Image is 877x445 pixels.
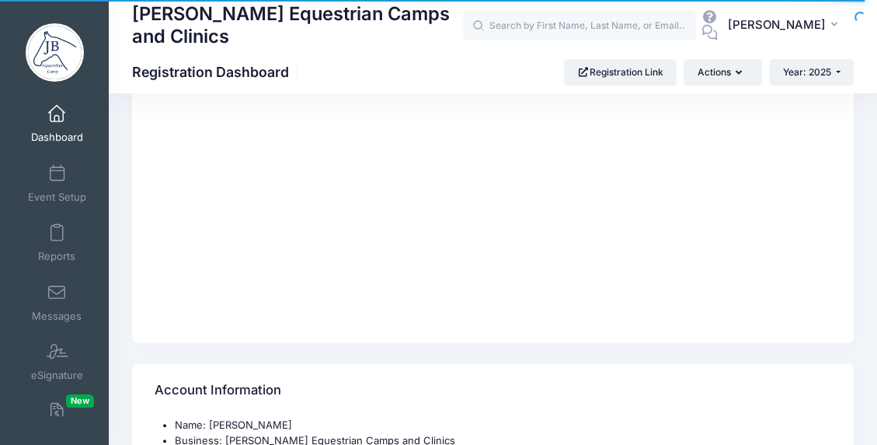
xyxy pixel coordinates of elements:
[66,394,94,408] span: New
[20,96,94,151] a: Dashboard
[155,369,281,413] h4: Account Information
[26,23,84,82] img: Jessica Braswell Equestrian Camps and Clinics
[20,335,94,389] a: eSignature
[38,251,75,264] span: Reports
[28,191,86,204] span: Event Setup
[564,59,677,86] a: Registration Link
[20,275,94,330] a: Messages
[463,10,696,41] input: Search by First Name, Last Name, or Email...
[718,8,854,44] button: [PERSON_NAME]
[783,66,831,78] span: Year: 2025
[32,310,82,323] span: Messages
[31,131,83,145] span: Dashboard
[132,1,463,50] h1: [PERSON_NAME] Equestrian Camps and Clinics
[769,59,854,86] button: Year: 2025
[132,64,302,80] h1: Registration Dashboard
[175,418,831,433] li: Name: [PERSON_NAME]
[20,156,94,211] a: Event Setup
[684,59,761,86] button: Actions
[728,16,826,33] span: [PERSON_NAME]
[31,370,83,383] span: eSignature
[20,215,94,270] a: Reports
